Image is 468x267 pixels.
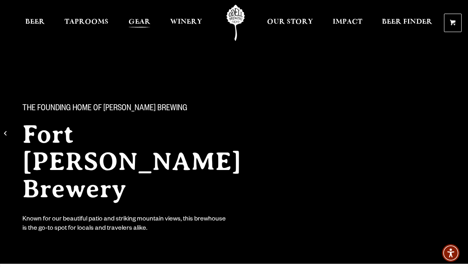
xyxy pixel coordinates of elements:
a: Odell Home [221,5,251,41]
span: Beer [25,19,45,25]
span: Winery [170,19,202,25]
a: Gear [123,5,156,41]
a: Impact [327,5,368,41]
a: Beer Finder [377,5,438,41]
a: Winery [165,5,207,41]
span: Taprooms [64,19,108,25]
a: Beer [20,5,50,41]
h2: Fort [PERSON_NAME] Brewery [22,121,272,202]
span: Impact [333,19,362,25]
a: Our Story [262,5,318,41]
span: Our Story [267,19,313,25]
span: The Founding Home of [PERSON_NAME] Brewing [22,104,187,114]
span: Beer Finder [382,19,432,25]
div: Known for our beautiful patio and striking mountain views, this brewhouse is the go-to spot for l... [22,215,227,234]
a: Taprooms [59,5,114,41]
div: Accessibility Menu [442,244,460,262]
span: Gear [129,19,151,25]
